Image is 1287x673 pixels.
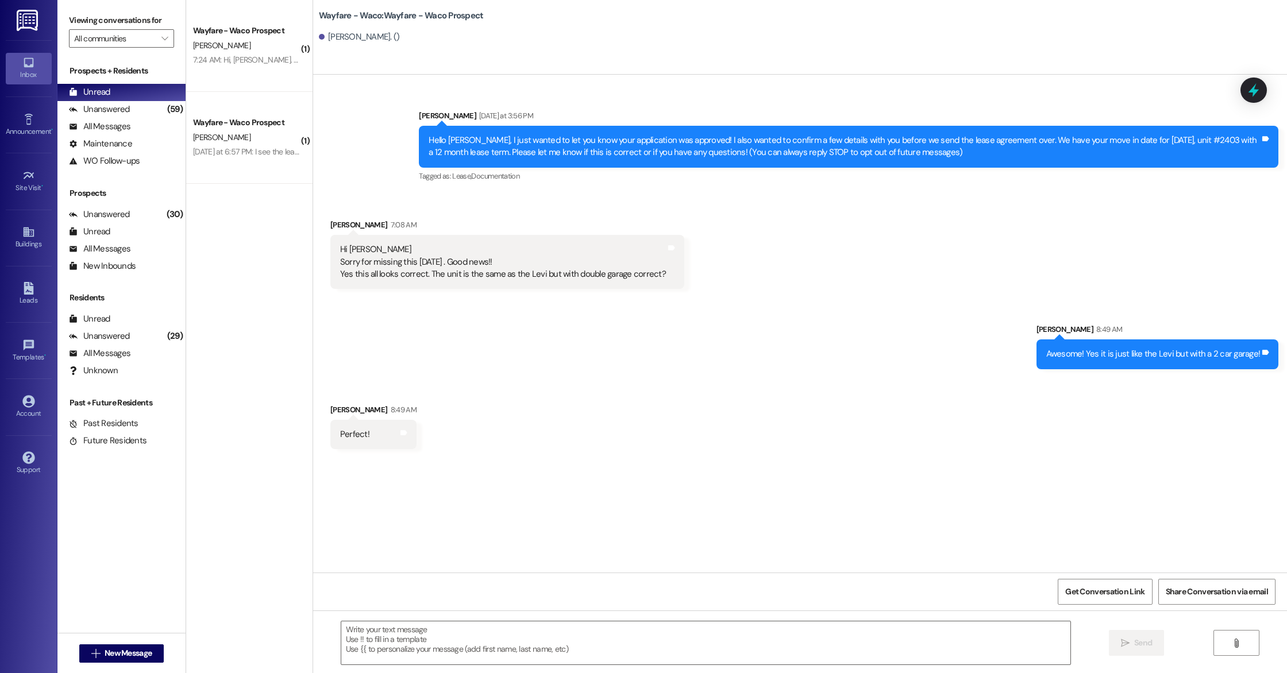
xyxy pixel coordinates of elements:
div: Past + Future Residents [57,397,186,409]
a: Site Visit • [6,166,52,197]
i:  [1121,639,1130,648]
div: 8:49 AM [388,404,417,416]
div: [PERSON_NAME] [330,219,684,235]
label: Viewing conversations for [69,11,174,29]
i:  [1232,639,1240,648]
div: Tagged as: [419,168,1278,184]
div: Past Residents [69,417,138,430]
i:  [161,34,168,43]
div: Prospects [57,187,186,199]
span: [PERSON_NAME] [193,40,251,51]
span: • [51,126,53,134]
button: Get Conversation Link [1058,579,1152,605]
i:  [91,649,100,658]
div: (59) [164,100,186,118]
div: [PERSON_NAME] [1036,323,1279,339]
div: WO Follow-ups [69,155,140,167]
button: Send [1109,630,1165,656]
img: ResiDesk Logo [17,10,40,31]
div: Unanswered [69,330,130,342]
span: New Message [105,647,152,659]
div: (30) [164,206,186,223]
button: New Message [79,644,164,663]
div: Hi [PERSON_NAME] Sorry for missing this [DATE] . Good news!! Yes this all looks correct. The unit... [340,243,666,280]
a: Support [6,448,52,479]
div: Residents [57,292,186,304]
span: Documentation [471,171,519,181]
div: Unanswered [69,208,130,221]
div: Prospects + Residents [57,65,186,77]
div: (29) [164,327,186,345]
span: Get Conversation Link [1065,586,1145,598]
span: Share Conversation via email [1166,586,1268,598]
a: Buildings [6,222,52,253]
div: Wayfare - Waco Prospect [193,25,299,37]
div: Unread [69,313,110,325]
div: Unread [69,86,110,98]
div: Future Residents [69,435,147,447]
span: • [41,182,43,190]
a: Templates • [6,335,52,366]
input: All communities [74,29,156,48]
div: 7:08 AM [388,219,417,231]
div: All Messages [69,121,130,133]
a: Account [6,392,52,423]
span: • [44,351,46,359]
div: Unanswered [69,103,130,115]
div: Unread [69,226,110,238]
div: Wayfare - Waco Prospect [193,117,299,129]
div: Unknown [69,365,118,377]
div: [PERSON_NAME] [419,110,1278,126]
div: [PERSON_NAME]. () [319,31,400,43]
button: Share Conversation via email [1158,579,1276,605]
div: New Inbounds [69,260,136,272]
div: 8:49 AM [1093,323,1122,335]
div: Hello [PERSON_NAME], I just wanted to let you know your application was approved! I also wanted t... [429,134,1260,159]
a: Inbox [6,53,52,84]
div: 7:24 AM: Hi, [PERSON_NAME]. The information is correct. [193,55,380,65]
div: [DATE] at 6:57 PM: I see the lease doesn't have the $250 non refundable for being a veteran [193,146,497,157]
div: Awesome! Yes it is just like the Levi but with a 2 car garage! [1046,348,1261,360]
div: All Messages [69,243,130,255]
a: Leads [6,279,52,310]
b: Wayfare - Waco: Wayfare - Waco Prospect [319,10,484,22]
div: [PERSON_NAME] [330,404,417,420]
span: [PERSON_NAME] [193,132,251,142]
div: Maintenance [69,138,132,150]
span: Send [1134,637,1152,649]
span: Lease , [452,171,471,181]
div: Perfect! [340,428,369,440]
div: [DATE] at 3:56 PM [476,110,533,122]
div: All Messages [69,347,130,359]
